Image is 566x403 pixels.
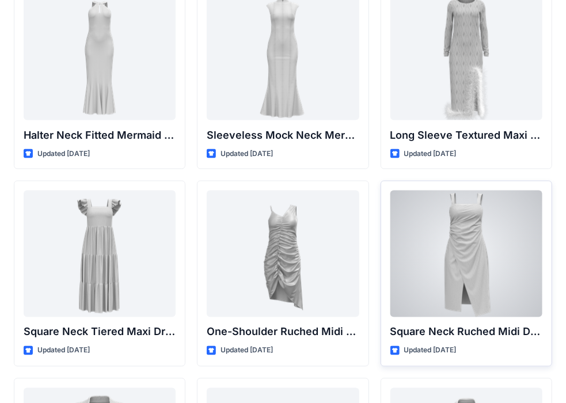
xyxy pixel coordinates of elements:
[221,345,273,357] p: Updated [DATE]
[390,191,542,317] a: Square Neck Ruched Midi Dress with Asymmetrical Hem
[221,148,273,160] p: Updated [DATE]
[24,191,176,317] a: Square Neck Tiered Maxi Dress with Ruffle Sleeves
[37,148,90,160] p: Updated [DATE]
[390,127,542,143] p: Long Sleeve Textured Maxi Dress with Feather Hem
[207,127,359,143] p: Sleeveless Mock Neck Mermaid Gown
[37,345,90,357] p: Updated [DATE]
[24,127,176,143] p: Halter Neck Fitted Mermaid Gown with Keyhole Detail
[24,324,176,340] p: Square Neck Tiered Maxi Dress with Ruffle Sleeves
[207,191,359,317] a: One-Shoulder Ruched Midi Dress with Asymmetrical Hem
[207,324,359,340] p: One-Shoulder Ruched Midi Dress with Asymmetrical Hem
[390,324,542,340] p: Square Neck Ruched Midi Dress with Asymmetrical Hem
[404,345,457,357] p: Updated [DATE]
[404,148,457,160] p: Updated [DATE]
